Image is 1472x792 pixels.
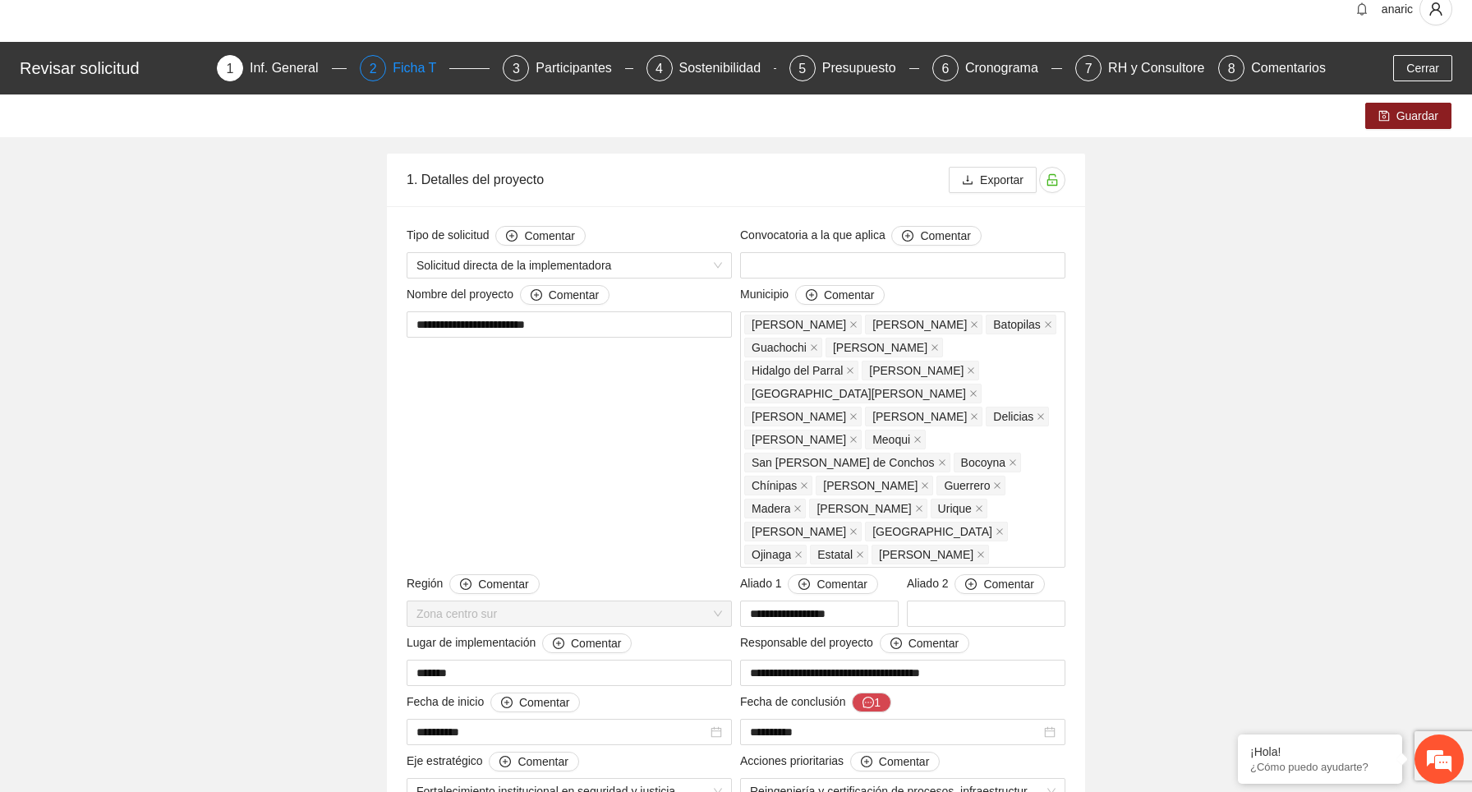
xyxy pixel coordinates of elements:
span: Meoqui [865,430,926,449]
span: Tipo de solicitud [407,226,586,246]
span: 3 [513,62,520,76]
span: [PERSON_NAME] [752,523,846,541]
span: plus-circle [806,289,817,302]
span: Acciones prioritarias [740,752,940,771]
span: close [849,527,858,536]
span: [PERSON_NAME] [816,500,911,518]
button: Tipo de solicitud [495,226,585,246]
span: Región [407,574,540,594]
span: [PERSON_NAME] [879,546,973,564]
button: Municipio [795,285,885,305]
div: Revisar solicitud [20,55,207,81]
span: Ojinaga [752,546,791,564]
div: ¡Hola! [1250,745,1390,758]
button: unlock [1039,167,1065,193]
span: Comentar [517,753,568,771]
span: close [931,343,939,352]
span: Urique [931,499,987,518]
span: close [996,527,1004,536]
span: [GEOGRAPHIC_DATA] [872,523,992,541]
span: plus-circle [798,578,810,592]
span: Convocatoria a la que aplica [740,226,982,246]
div: 1. Detalles del proyecto [407,156,949,203]
span: close [915,504,923,513]
span: 4 [655,62,663,76]
span: Cerrar [1406,59,1439,77]
span: Madera [752,500,790,518]
span: Delicias [993,408,1033,426]
span: close [849,435,858,444]
span: Guachochi [744,338,822,357]
button: Cerrar [1393,55,1452,81]
span: close [970,412,978,421]
textarea: Escriba su mensaje y pulse “Intro” [8,449,313,506]
button: Acciones prioritarias [850,752,940,771]
span: close [977,550,985,559]
span: Eje estratégico [407,752,579,771]
div: 6Cronograma [932,55,1062,81]
span: Jiménez [862,361,979,380]
span: Estatal [817,546,853,564]
span: Guachochi [752,338,807,357]
span: close [993,481,1001,490]
span: Aliado 2 [907,574,1045,594]
span: Lopez [872,545,989,564]
div: Presupuesto [822,55,909,81]
button: Región [449,574,539,594]
span: Comentar [824,286,874,304]
span: plus-circle [965,578,977,592]
div: Minimizar ventana de chat en vivo [269,8,309,48]
button: downloadExportar [949,167,1037,193]
span: Rosales [744,430,862,449]
span: Comentar [908,634,959,652]
span: plus-circle [861,756,872,769]
button: Fecha de inicio [490,693,580,712]
span: close [969,389,977,398]
span: Cuauhtémoc [816,476,933,495]
span: Comentar [571,634,621,652]
span: Batopilas [986,315,1056,334]
button: Lugar de implementación [542,633,632,653]
span: Guardar [1396,107,1438,125]
span: Chínipas [752,477,797,495]
div: Chatee con nosotros ahora [85,84,276,105]
div: Comentarios [1251,55,1326,81]
span: Comentar [983,575,1033,593]
div: 8Comentarios [1218,55,1326,81]
span: [PERSON_NAME] [752,431,846,449]
span: close [1044,320,1052,329]
span: 8 [1228,62,1235,76]
span: download [962,174,973,187]
span: close [794,550,803,559]
p: ¿Cómo puedo ayudarte? [1250,761,1390,773]
span: [PERSON_NAME] [872,315,967,334]
span: unlock [1040,173,1065,186]
div: Sostenibilidad [679,55,775,81]
span: Comentar [478,575,528,593]
span: Allende [744,315,862,334]
span: Chínipas [744,476,812,495]
div: 1Inf. General [217,55,347,81]
span: 1 [227,62,234,76]
span: [PERSON_NAME] [823,477,918,495]
span: Guerrero [936,476,1005,495]
span: 2 [370,62,377,76]
div: 7RH y Consultores [1075,55,1205,81]
span: Balleza [865,315,982,334]
span: Guerrero [944,477,990,495]
span: close [967,366,975,375]
span: Bocoyna [961,454,1005,472]
span: plus-circle [553,638,564,651]
div: 4Sostenibilidad [646,55,776,81]
span: plus-circle [531,289,542,302]
span: user [1420,2,1451,16]
span: Comentar [549,286,599,304]
span: San Francisco de Conchos [744,453,950,472]
span: close [793,504,802,513]
span: Comentar [519,693,569,711]
span: plus-circle [501,697,513,710]
span: Solicitud directa de la implementadora [416,253,722,278]
span: [PERSON_NAME] [869,361,964,380]
span: [PERSON_NAME] [752,408,846,426]
span: bell [1350,2,1374,16]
